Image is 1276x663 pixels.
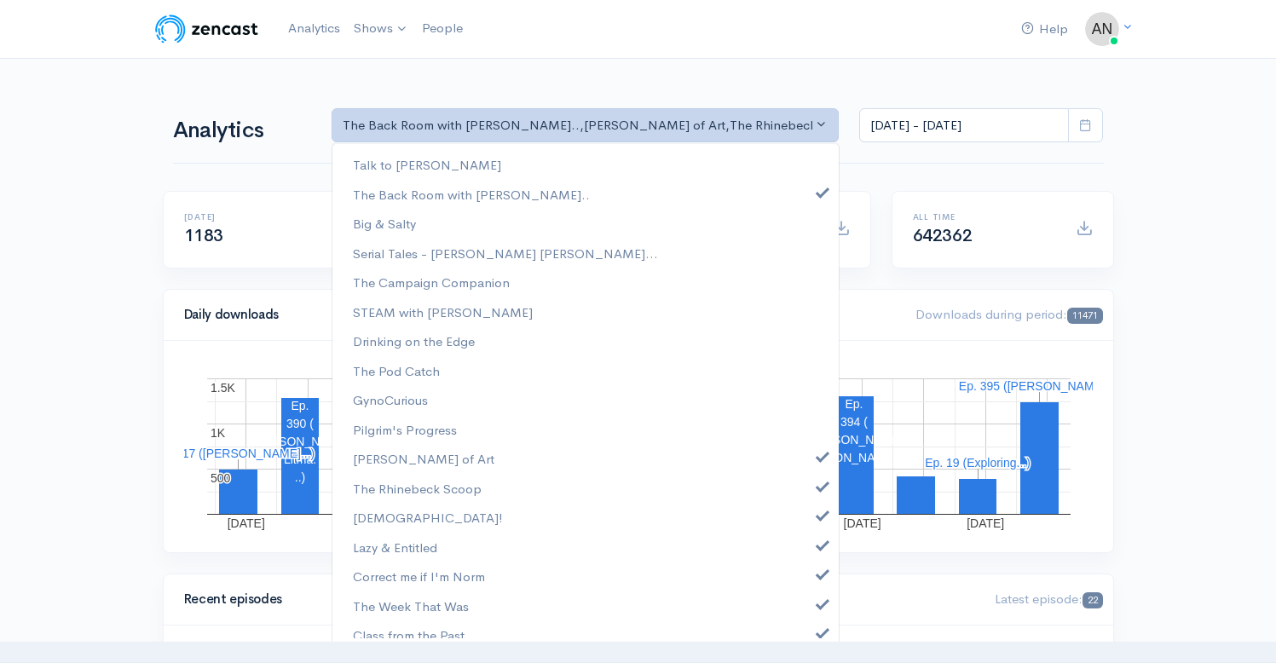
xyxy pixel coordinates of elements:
text: [PERSON_NAME] [805,433,903,447]
svg: A chart. [184,361,1093,532]
span: The Rhinebeck Scoop [353,479,482,499]
span: Pilgrim's Progress [353,420,457,440]
span: Class from the Past [353,626,465,645]
text: [PERSON_NAME]...) [798,451,909,464]
text: ..) [294,470,304,484]
span: Serial Tales - [PERSON_NAME] [PERSON_NAME]... [353,244,658,263]
span: STEAM with [PERSON_NAME] [353,303,533,322]
text: [DATE] [227,516,264,530]
span: Drinking on the Edge [353,331,475,351]
text: Ep. [845,397,863,411]
text: 500 [211,471,231,485]
span: [PERSON_NAME] of Art [353,449,494,469]
span: 11471 [1067,308,1102,324]
iframe: gist-messenger-bubble-iframe [1218,605,1259,646]
text: [PERSON_NAME] [251,435,349,448]
span: Lazy & Entitled [353,538,437,557]
img: ZenCast Logo [153,12,261,46]
input: analytics date range selector [859,108,1069,143]
span: Talk to [PERSON_NAME] [353,155,501,175]
button: The Back Room with Andy O..., Joan of Art, The Rhinebeck Scoop, JewToo!, Lazy & Entitled, Correct... [332,108,840,143]
text: [DATE] [843,516,880,530]
a: People [415,10,470,47]
h6: All time [913,212,1055,222]
span: The Week That Was [353,597,469,616]
h1: Analytics [173,118,311,143]
span: The Back Room with [PERSON_NAME].. [353,185,590,205]
span: [DEMOGRAPHIC_DATA]! [353,508,503,528]
text: Ep. [291,399,309,412]
text: Ep. 19 (Exploring...) [925,456,1031,470]
text: Ep. 395 ([PERSON_NAME]...) [958,379,1118,393]
img: ... [1085,12,1119,46]
span: GynoCurious [353,390,428,410]
span: Downloads during period: [915,306,1102,322]
span: The Campaign Companion [353,273,510,292]
span: The Pod Catch [353,361,440,381]
span: 22 [1083,592,1102,608]
a: Analytics [281,10,347,47]
span: 1183 [184,225,223,246]
h4: Daily downloads [184,308,896,322]
text: Ep. 17 ([PERSON_NAME]...) [160,447,315,460]
span: Correct me if I'm Norm [353,567,485,586]
a: Shows [347,10,415,48]
text: 1.5K [211,381,235,395]
a: Help [1014,11,1075,48]
text: [DATE] [967,516,1004,530]
span: Big & Salty [353,214,416,233]
div: The Back Room with [PERSON_NAME].. , [PERSON_NAME] of Art , The Rhinebeck Scoop , [DEMOGRAPHIC_DA... [343,116,813,135]
text: 1K [211,426,226,440]
span: 642362 [913,225,973,246]
h6: [DATE] [184,212,326,222]
h4: Recent episodes [184,592,597,607]
span: Latest episode: [995,591,1102,607]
